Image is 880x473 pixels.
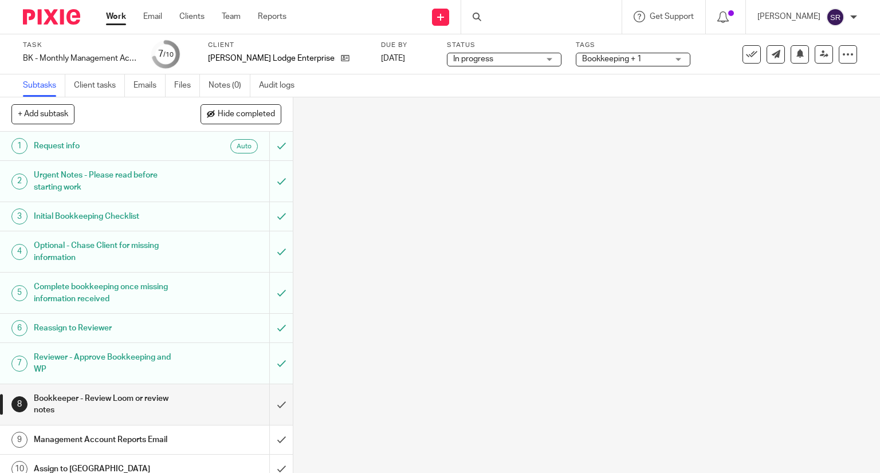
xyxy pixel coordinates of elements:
[582,55,642,63] span: Bookkeeping + 1
[23,41,137,50] label: Task
[757,11,820,22] p: [PERSON_NAME]
[791,45,809,64] button: Snooze task
[269,161,293,202] div: Mark as to do
[163,52,174,58] small: /10
[650,13,694,21] span: Get Support
[174,74,200,97] a: Files
[34,137,183,155] h1: Request info
[381,41,433,50] label: Due by
[158,48,174,61] div: 7
[222,11,241,22] a: Team
[11,285,27,301] div: 5
[11,244,27,260] div: 4
[259,74,303,97] a: Audit logs
[201,104,281,124] button: Hide completed
[576,41,690,50] label: Tags
[23,53,137,64] div: BK - Monthly Management Accounts
[34,278,183,308] h1: Complete bookkeeping once missing information received
[258,11,286,22] a: Reports
[826,8,844,26] img: svg%3E
[269,202,293,231] div: Mark as to do
[34,320,183,337] h1: Reassign to Reviewer
[381,54,405,62] span: [DATE]
[34,208,183,225] h1: Initial Bookkeeping Checklist
[269,314,293,342] div: Mark as to do
[11,104,74,124] button: + Add subtask
[11,320,27,336] div: 6
[11,396,27,412] div: 8
[453,55,493,63] span: In progress
[143,11,162,22] a: Email
[11,138,27,154] div: 1
[34,237,183,266] h1: Optional - Chase Client for missing information
[767,45,785,64] a: Send new email to Osborne Lodge Enterprises Ltd
[218,110,275,119] span: Hide completed
[341,54,349,62] i: Open client page
[230,139,258,153] div: Automated emails are sent as soon as the preceding subtask is completed.
[447,41,561,50] label: Status
[11,174,27,190] div: 2
[208,53,335,64] p: [PERSON_NAME] Lodge Enterprises Ltd
[74,74,125,97] a: Client tasks
[269,132,293,160] div: Can't undo an automated email
[23,9,80,25] img: Pixie
[269,343,293,384] div: Mark as to do
[269,384,293,425] div: Mark as done
[269,231,293,272] div: Mark as to do
[133,74,166,97] a: Emails
[34,390,183,419] h1: Bookkeeper - Review Loom or review notes
[34,167,183,196] h1: Urgent Notes - Please read before starting work
[34,431,183,448] h1: Management Account Reports Email
[179,11,205,22] a: Clients
[23,74,65,97] a: Subtasks
[269,273,293,313] div: Mark as to do
[815,45,833,64] a: Reassign task
[34,349,183,378] h1: Reviewer - Approve Bookkeeping and WP
[106,11,126,22] a: Work
[209,74,250,97] a: Notes (0)
[208,41,367,50] label: Client
[269,425,293,454] div: Mark as done
[11,356,27,372] div: 7
[208,53,335,64] span: Osborne Lodge Enterprises Ltd
[11,432,27,448] div: 9
[11,208,27,224] div: 3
